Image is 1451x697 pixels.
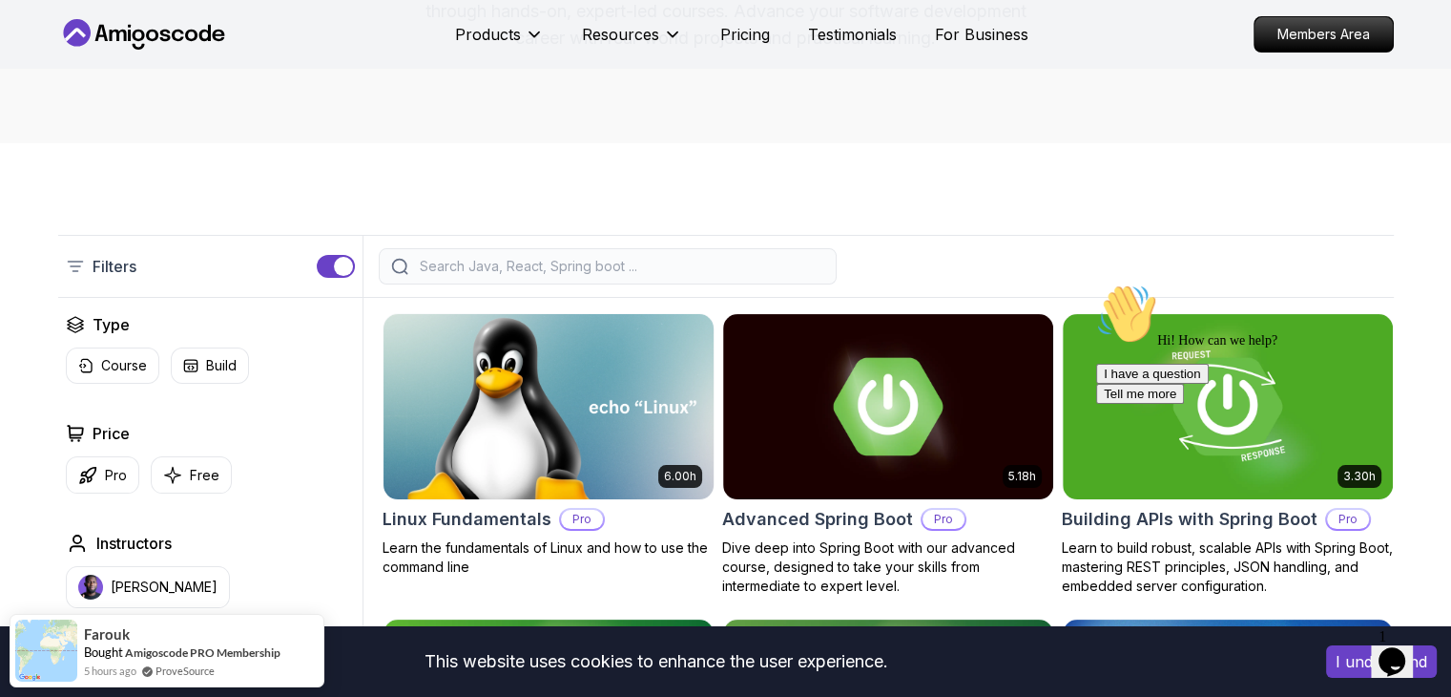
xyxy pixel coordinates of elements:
button: I have a question [8,88,120,108]
button: instructor img[PERSON_NAME] [66,566,230,608]
h2: Linux Fundamentals [383,506,551,533]
button: Build [171,348,249,384]
iframe: chat widget [1371,621,1432,678]
p: Build [206,356,237,375]
h2: Instructors [96,532,172,555]
a: For Business [935,23,1028,46]
p: 5.18h [1008,469,1036,484]
a: Testimonials [808,23,897,46]
a: Linux Fundamentals card6.00hLinux FundamentalsProLearn the fundamentals of Linux and how to use t... [383,313,715,577]
p: Course [101,356,147,375]
span: Hi! How can we help? [8,57,189,72]
div: 👋Hi! How can we help?I have a questionTell me more [8,8,351,128]
button: Course [66,348,159,384]
p: 6.00h [664,469,696,484]
button: Tell me more [8,108,95,128]
img: :wave: [8,8,69,69]
p: [PERSON_NAME] [111,578,218,597]
span: 5 hours ago [84,663,136,679]
img: Building APIs with Spring Boot card [1063,314,1393,499]
p: Free [190,466,219,485]
iframe: chat widget [1088,276,1432,611]
div: This website uses cookies to enhance the user experience. [14,641,1297,683]
a: Members Area [1254,16,1394,53]
button: Resources [582,23,682,61]
span: Farouk [84,626,130,643]
button: Free [151,456,232,494]
button: Products [455,23,544,61]
h2: Price [93,422,130,445]
button: Accept cookies [1326,645,1437,678]
p: Pro [922,510,964,529]
p: Learn the fundamentals of Linux and how to use the command line [383,539,715,577]
img: provesource social proof notification image [15,620,77,682]
a: Building APIs with Spring Boot card3.30hBuilding APIs with Spring BootProLearn to build robust, s... [1062,313,1394,596]
a: Amigoscode PRO Membership [125,645,280,660]
input: Search Java, React, Spring boot ... [416,257,824,276]
p: Resources [582,23,659,46]
img: Linux Fundamentals card [375,309,721,503]
p: Learn to build robust, scalable APIs with Spring Boot, mastering REST principles, JSON handling, ... [1062,539,1394,596]
img: Advanced Spring Boot card [723,314,1053,499]
h2: Advanced Spring Boot [722,506,913,533]
p: Products [455,23,521,46]
button: Pro [66,456,139,494]
h2: Building APIs with Spring Boot [1062,506,1317,533]
p: Pro [105,466,127,485]
img: instructor img [78,575,103,600]
a: Advanced Spring Boot card5.18hAdvanced Spring BootProDive deep into Spring Boot with our advanced... [722,313,1054,596]
a: ProveSource [155,663,215,679]
h2: Type [93,313,130,336]
a: Pricing [720,23,770,46]
span: Bought [84,644,123,660]
p: Filters [93,255,136,278]
p: Dive deep into Spring Boot with our advanced course, designed to take your skills from intermedia... [722,539,1054,596]
p: Pro [561,510,603,529]
p: Members Area [1254,17,1393,52]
